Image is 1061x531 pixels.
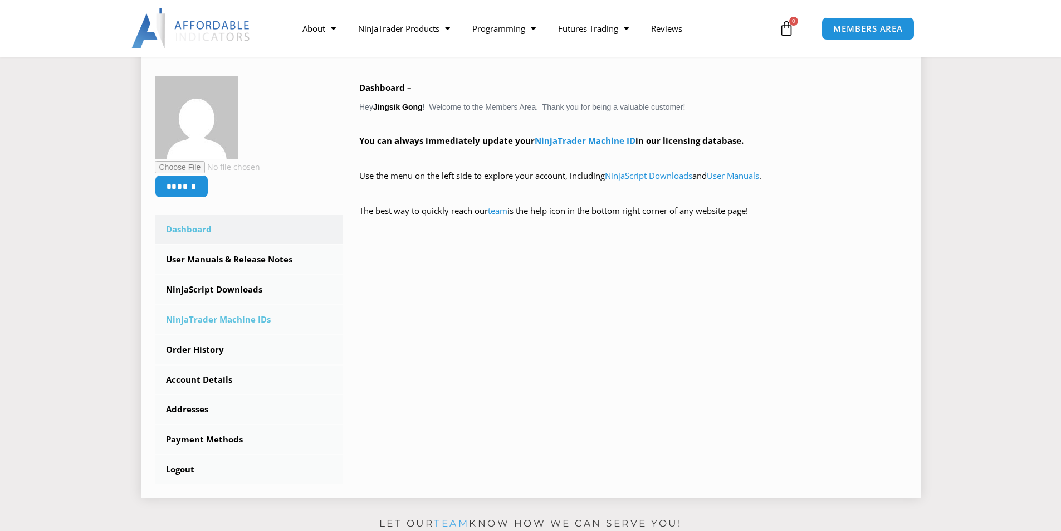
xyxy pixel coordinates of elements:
[373,103,423,111] strong: Jingsik Gong
[359,135,744,146] strong: You can always immediately update your in our licensing database.
[155,366,343,394] a: Account Details
[155,305,343,334] a: NinjaTrader Machine IDs
[155,275,343,304] a: NinjaScript Downloads
[155,395,343,424] a: Addresses
[762,12,811,45] a: 0
[640,16,693,41] a: Reviews
[155,215,343,244] a: Dashboard
[789,17,798,26] span: 0
[547,16,640,41] a: Futures Trading
[155,425,343,454] a: Payment Methods
[488,205,507,216] a: team
[707,170,759,181] a: User Manuals
[605,170,692,181] a: NinjaScript Downloads
[822,17,915,40] a: MEMBERS AREA
[359,203,907,235] p: The best way to quickly reach our is the help icon in the bottom right corner of any website page!
[291,16,776,41] nav: Menu
[347,16,461,41] a: NinjaTrader Products
[155,245,343,274] a: User Manuals & Release Notes
[131,8,251,48] img: LogoAI | Affordable Indicators – NinjaTrader
[155,335,343,364] a: Order History
[155,455,343,484] a: Logout
[434,518,469,529] a: team
[291,16,347,41] a: About
[535,135,635,146] a: NinjaTrader Machine ID
[155,215,343,484] nav: Account pages
[461,16,547,41] a: Programming
[833,25,903,33] span: MEMBERS AREA
[359,80,907,235] div: Hey ! Welcome to the Members Area. Thank you for being a valuable customer!
[359,82,412,93] b: Dashboard –
[359,168,907,199] p: Use the menu on the left side to explore your account, including and .
[155,76,238,159] img: 3e961ded3c57598c38b75bad42f30339efeb9c3e633a926747af0a11817a7dee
